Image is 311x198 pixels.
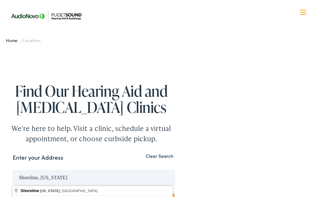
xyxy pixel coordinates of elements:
button: Clear Search [144,152,175,157]
span: Locations [23,36,41,42]
input: Enter your address or zip code [12,168,175,184]
div: We're here to help. Visit a clinic, schedule a virtual appointment, or choose curbside pickup. [6,122,176,142]
a: What We Offer [11,25,309,38]
span: Shoreline [21,187,39,191]
span: / [6,36,41,42]
a: Home [6,36,21,42]
span: , [GEOGRAPHIC_DATA] [40,187,97,191]
h1: Find Our Hearing Aid and [MEDICAL_DATA] Clinics [6,81,176,114]
label: Enter your Address [12,152,63,161]
span: [US_STATE] [40,187,60,191]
